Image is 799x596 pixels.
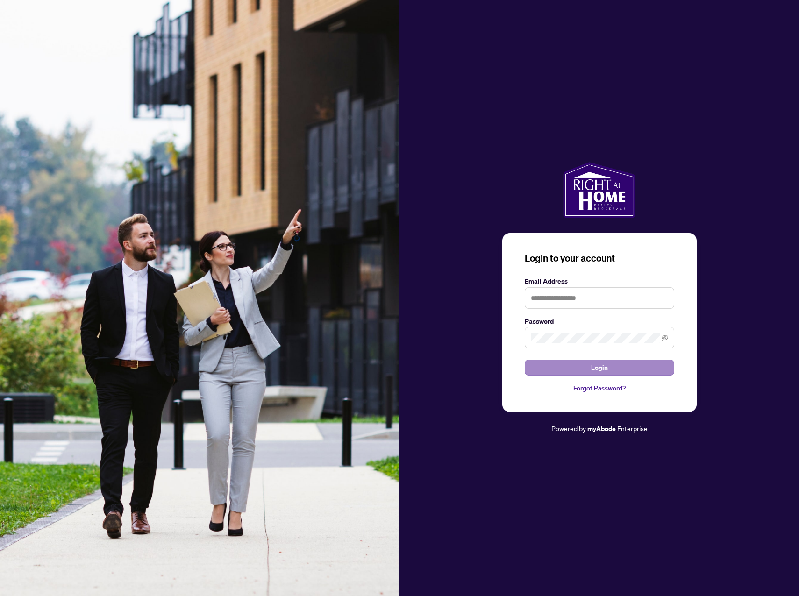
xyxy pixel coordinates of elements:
[525,252,674,265] h3: Login to your account
[617,424,648,433] span: Enterprise
[587,424,616,434] a: myAbode
[525,276,674,286] label: Email Address
[551,424,586,433] span: Powered by
[662,334,668,341] span: eye-invisible
[591,360,608,375] span: Login
[525,383,674,393] a: Forgot Password?
[525,316,674,326] label: Password
[563,162,635,218] img: ma-logo
[525,360,674,376] button: Login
